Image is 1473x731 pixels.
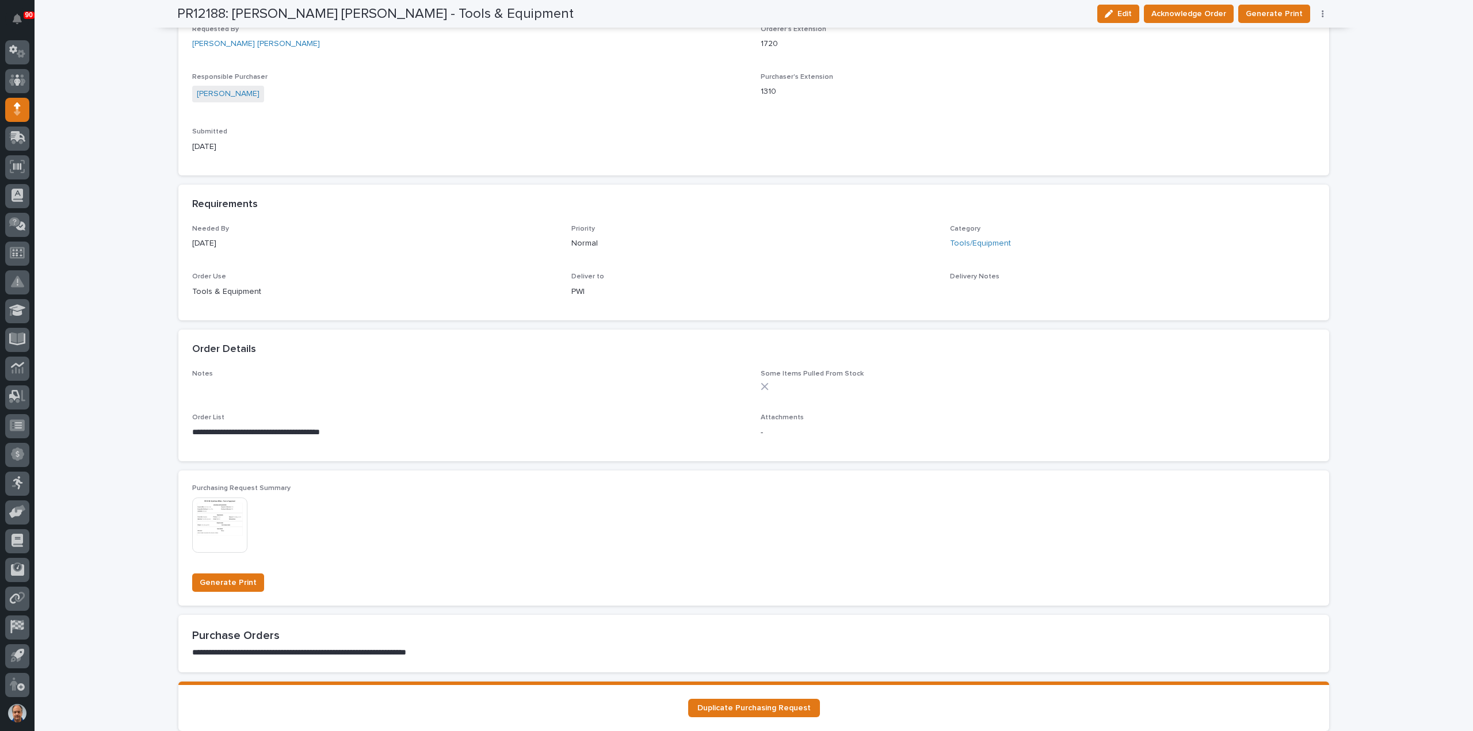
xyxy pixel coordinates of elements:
span: Category [950,225,980,232]
button: users-avatar [5,701,29,725]
p: Normal [571,238,937,250]
span: Some Items Pulled From Stock [761,370,864,377]
span: Generate Print [1246,7,1303,21]
span: Delivery Notes [950,273,999,280]
button: Generate Print [1238,5,1310,23]
a: [PERSON_NAME] [PERSON_NAME] [192,38,320,50]
span: Deliver to [571,273,604,280]
span: Attachments [761,414,804,421]
div: Notifications90 [14,14,29,32]
span: Requested By [192,26,239,33]
h2: Requirements [192,198,258,211]
span: Purchaser's Extension [761,74,833,81]
span: Edit [1117,9,1132,19]
span: Priority [571,225,595,232]
h2: Purchase Orders [192,629,1315,642]
p: [DATE] [192,141,747,153]
a: Tools/Equipment [950,238,1011,250]
p: PWI [571,286,937,298]
p: [DATE] [192,238,558,250]
p: 1720 [761,38,1315,50]
p: Tools & Equipment [192,286,558,298]
span: Submitted [192,128,227,135]
span: Order Use [192,273,226,280]
button: Edit [1097,5,1139,23]
button: Generate Print [192,573,264,592]
span: Purchasing Request Summary [192,485,291,492]
p: - [761,427,1315,439]
span: Orderer's Extension [761,26,826,33]
button: Acknowledge Order [1144,5,1234,23]
span: Duplicate Purchasing Request [697,704,811,712]
a: Duplicate Purchasing Request [688,699,820,717]
p: 1310 [761,86,1315,98]
span: Responsible Purchaser [192,74,268,81]
p: 90 [25,11,33,19]
span: Notes [192,370,213,377]
h2: Order Details [192,343,256,356]
span: Generate Print [200,576,257,590]
span: Acknowledge Order [1151,7,1226,21]
button: Notifications [5,7,29,31]
h2: PR12188: [PERSON_NAME] [PERSON_NAME] - Tools & Equipment [177,6,574,22]
a: [PERSON_NAME] [197,88,260,100]
span: Order List [192,414,224,421]
span: Needed By [192,225,229,232]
